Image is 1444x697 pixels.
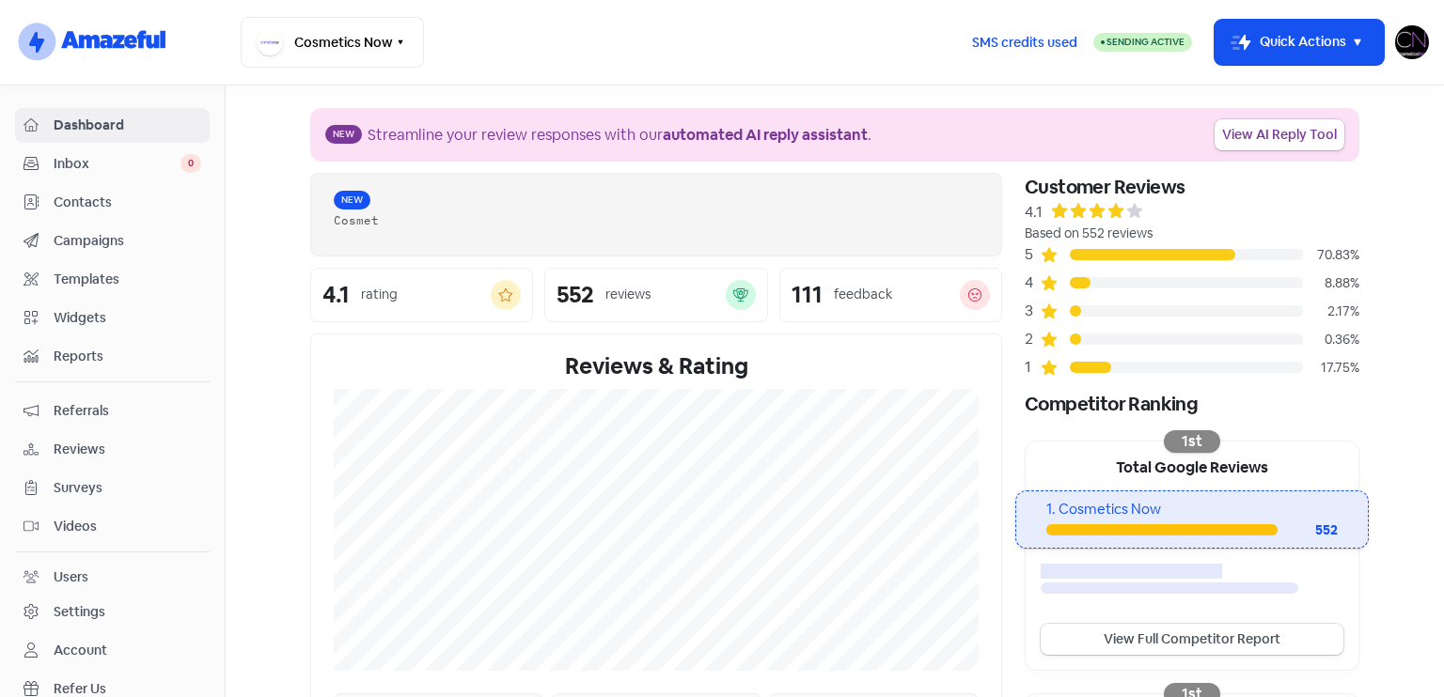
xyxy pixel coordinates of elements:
[54,270,201,289] span: Templates
[15,560,210,595] a: Users
[54,347,201,366] span: Reports
[544,268,767,322] a: 552reviews
[1041,624,1343,655] a: View Full Competitor Report
[1025,201,1043,224] div: 4.1
[54,602,105,622] div: Settings
[310,268,533,322] a: 4.1rating
[54,567,88,587] div: Users
[54,116,201,135] span: Dashboard
[54,401,201,421] span: Referrals
[1395,25,1429,59] img: User
[779,268,1002,322] a: 111feedback
[1303,273,1359,293] div: 8.88%
[1025,224,1359,243] div: Based on 552 reviews
[1025,356,1040,379] div: 1
[1215,20,1384,65] button: Quick Actions
[605,285,651,304] div: reviews
[15,301,210,335] a: Widgets
[241,17,424,68] button: Cosmetics Now
[15,224,210,258] a: Campaigns
[15,147,210,181] a: Inbox 0
[1107,36,1185,48] span: Sending Active
[334,349,979,383] div: Reviews & Rating
[54,308,201,328] span: Widgets
[1164,430,1220,453] div: 1st
[663,125,868,145] b: automated AI reply assistant
[334,191,370,209] span: New
[1025,243,1040,266] div: 5
[15,471,210,505] a: Surveys
[368,124,871,147] div: Streamline your review responses with our .
[1278,520,1338,540] div: 552
[15,394,210,428] a: Referrals
[1025,328,1040,350] div: 2
[54,641,107,660] div: Account
[834,285,892,304] div: feedback
[557,284,594,306] div: 552
[1215,119,1344,150] a: View AI Reply Tool
[325,125,362,144] span: New
[1303,302,1359,321] div: 2.17%
[1303,245,1359,265] div: 70.83%
[322,284,350,306] div: 4.1
[1303,358,1359,378] div: 17.75%
[15,185,210,220] a: Contacts
[334,211,979,229] div: Cosmet
[54,478,201,498] span: Surveys
[1025,390,1359,418] div: Competitor Ranking
[15,108,210,143] a: Dashboard
[15,432,210,467] a: Reviews
[15,633,210,668] a: Account
[956,31,1093,51] a: SMS credits used
[1025,173,1359,201] div: Customer Reviews
[1025,271,1040,294] div: 4
[54,193,201,212] span: Contacts
[54,231,201,251] span: Campaigns
[792,284,823,306] div: 111
[15,262,210,297] a: Templates
[54,517,201,536] span: Videos
[15,339,210,374] a: Reports
[1026,441,1358,490] div: Total Google Reviews
[15,509,210,544] a: Videos
[361,285,398,304] div: rating
[1025,300,1040,322] div: 3
[54,154,180,174] span: Inbox
[54,440,201,459] span: Reviews
[15,595,210,629] a: Settings
[972,33,1077,53] span: SMS credits used
[1046,499,1337,520] div: 1. Cosmetics Now
[180,154,201,173] span: 0
[1093,31,1192,54] a: Sending Active
[1303,330,1359,349] div: 0.36%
